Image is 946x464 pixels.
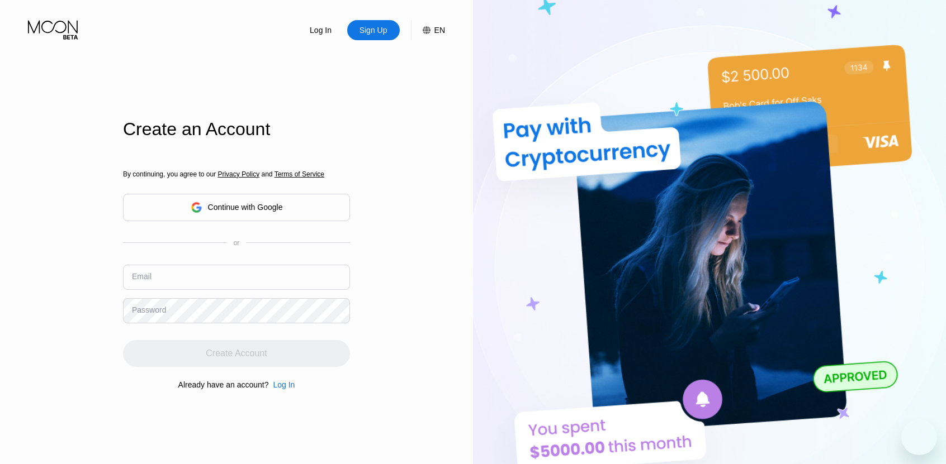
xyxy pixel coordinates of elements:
div: EN [434,26,445,35]
span: Terms of Service [275,170,324,178]
div: Create an Account [123,119,350,140]
iframe: Button to launch messaging window [901,419,937,455]
div: Already have an account? [178,380,269,389]
span: and [259,170,275,178]
div: or [234,239,240,247]
div: Sign Up [358,25,389,36]
div: Log In [309,25,333,36]
div: Email [132,272,152,281]
div: Sign Up [347,20,400,40]
div: EN [411,20,445,40]
div: Continue with Google [208,203,283,212]
div: Log In [273,380,295,389]
div: Password [132,305,166,314]
div: By continuing, you agree to our [123,170,350,178]
div: Log In [268,380,295,389]
span: Privacy Policy [217,170,259,178]
div: Continue with Google [123,194,350,221]
div: Log In [295,20,347,40]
